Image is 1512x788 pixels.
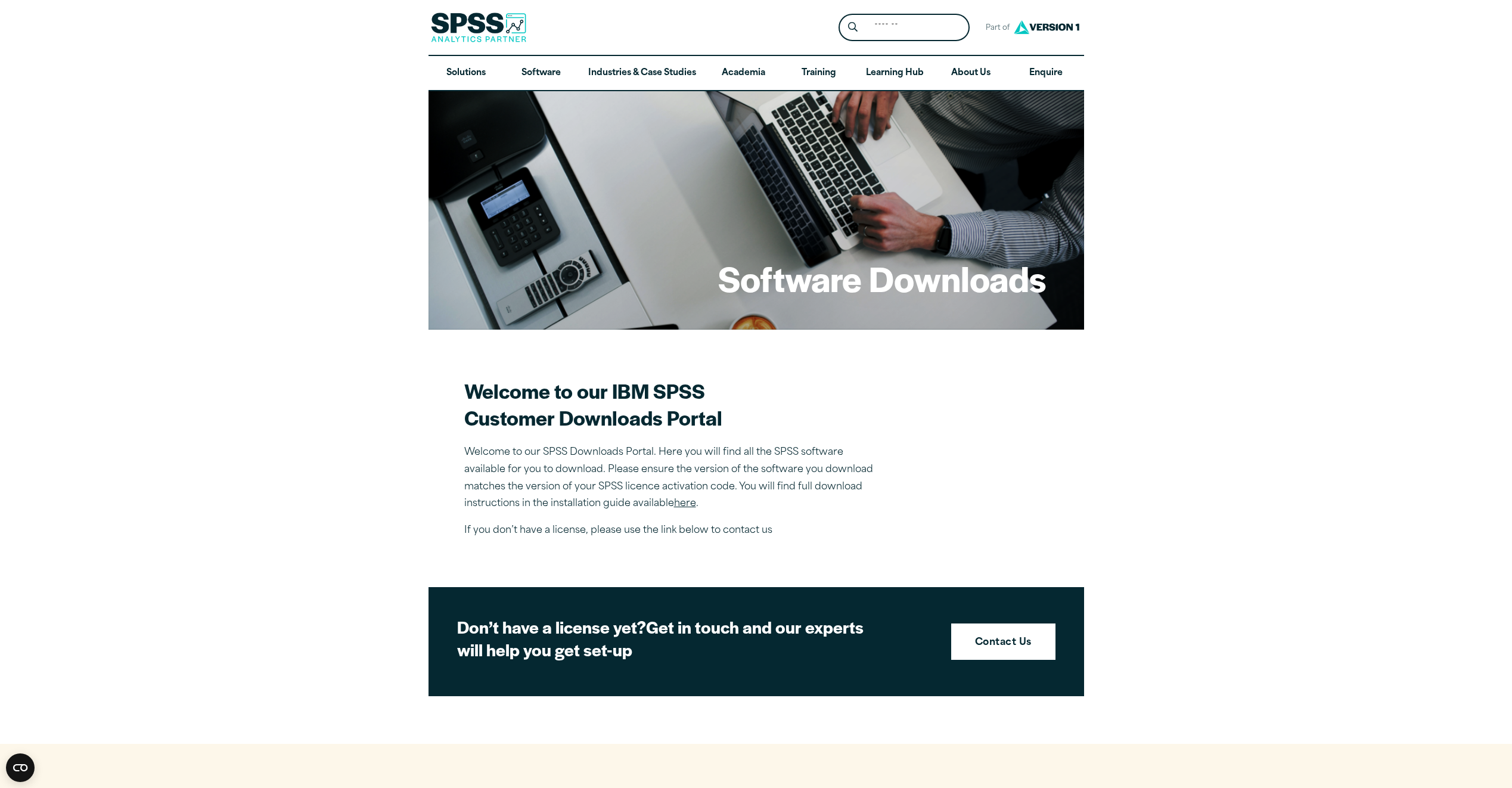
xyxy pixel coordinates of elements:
[706,56,781,91] a: Academia
[429,56,1084,91] nav: Desktop version of site main menu
[464,377,881,431] h2: Welcome to our IBM SPSS Customer Downloads Portal
[933,56,1008,91] a: About Us
[839,14,970,42] form: Site Header Search Form
[504,56,579,91] a: Software
[1008,56,1083,91] a: Enquire
[674,499,696,508] a: here
[429,56,504,91] a: Solutions
[464,522,881,539] p: If you don’t have a license, please use the link below to contact us
[718,255,1046,302] h1: Software Downloads
[979,20,1011,37] span: Part of
[781,56,856,91] a: Training
[579,56,706,91] a: Industries & Case Studies
[951,623,1055,660] a: Contact Us
[848,22,858,32] svg: Search magnifying glass icon
[975,635,1032,651] strong: Contact Us
[431,13,526,42] img: SPSS Analytics Partner
[842,17,864,39] button: Search magnifying glass icon
[464,444,881,513] p: Welcome to our SPSS Downloads Portal. Here you will find all the SPSS software available for you ...
[856,56,933,91] a: Learning Hub
[457,615,646,638] strong: Don’t have a license yet?
[6,753,35,782] button: Open CMP widget
[1011,16,1082,38] img: Version1 Logo
[457,616,874,660] h2: Get in touch and our experts will help you get set-up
